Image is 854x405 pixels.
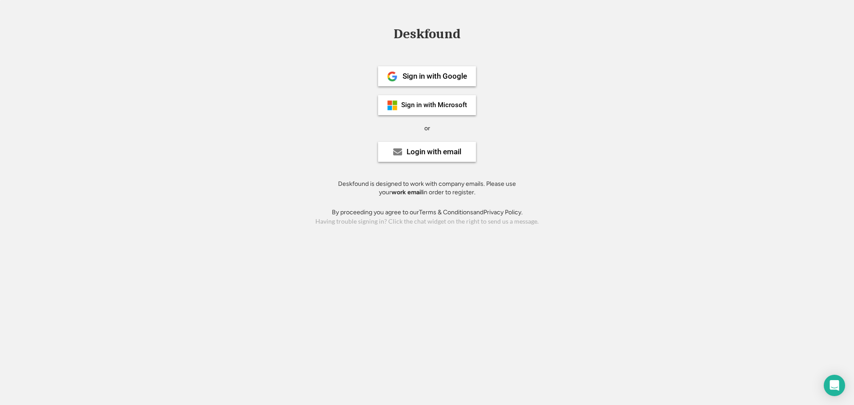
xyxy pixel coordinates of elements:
div: Sign in with Google [403,72,467,80]
div: Open Intercom Messenger [824,375,845,396]
div: Deskfound [389,27,465,41]
div: By proceeding you agree to our and [332,208,523,217]
div: Login with email [407,148,461,156]
strong: work email [391,188,423,196]
div: or [424,124,430,133]
div: Sign in with Microsoft [401,102,467,108]
div: Deskfound is designed to work with company emails. Please use your in order to register. [327,180,527,197]
a: Terms & Conditions [419,209,473,216]
img: ms-symbollockup_mssymbol_19.png [387,100,398,111]
a: Privacy Policy. [483,209,523,216]
img: 1024px-Google__G__Logo.svg.png [387,71,398,82]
